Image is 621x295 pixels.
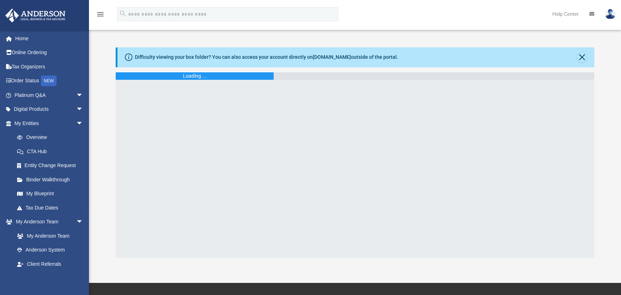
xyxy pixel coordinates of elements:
a: Anderson System [10,243,90,257]
a: [DOMAIN_NAME] [313,54,351,60]
a: Entity Change Request [10,159,94,173]
a: My Entitiesarrow_drop_down [5,116,94,130]
a: My Blueprint [10,187,90,201]
i: menu [96,10,105,19]
div: Difficulty viewing your box folder? You can also access your account directly on outside of the p... [135,53,398,61]
span: arrow_drop_down [76,215,90,229]
span: arrow_drop_down [76,271,90,286]
img: User Pic [605,9,616,19]
i: search [119,10,127,17]
div: NEW [41,76,57,86]
a: My Anderson Team [10,229,87,243]
a: Tax Due Dates [10,201,94,215]
a: Platinum Q&Aarrow_drop_down [5,88,94,102]
a: Order StatusNEW [5,74,94,88]
a: menu [96,14,105,19]
span: arrow_drop_down [76,88,90,103]
span: arrow_drop_down [76,116,90,131]
a: Overview [10,130,94,145]
a: Binder Walkthrough [10,172,94,187]
a: My Documentsarrow_drop_down [5,271,90,285]
a: Digital Productsarrow_drop_down [5,102,94,117]
img: Anderson Advisors Platinum Portal [3,9,68,22]
a: CTA Hub [10,144,94,159]
div: Loading ... [183,72,206,80]
a: My Anderson Teamarrow_drop_down [5,215,90,229]
a: Online Ordering [5,46,94,60]
a: Tax Organizers [5,59,94,74]
span: arrow_drop_down [76,102,90,117]
a: Home [5,31,94,46]
button: Close [577,52,587,62]
a: Client Referrals [10,257,90,271]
